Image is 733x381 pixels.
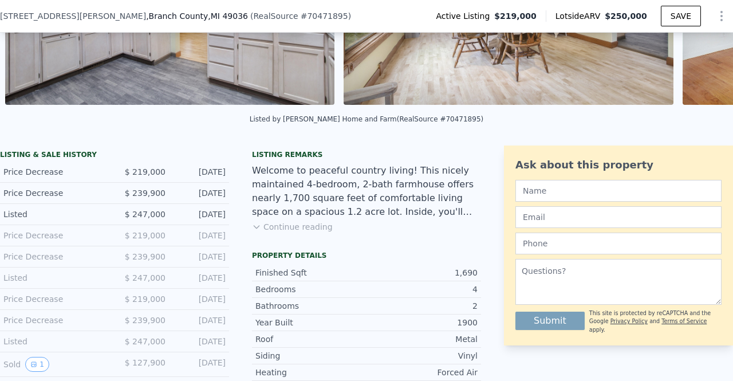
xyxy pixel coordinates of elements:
[661,318,707,324] a: Terms of Service
[255,284,366,295] div: Bedrooms
[175,166,226,178] div: [DATE]
[255,367,366,378] div: Heating
[366,367,478,378] div: Forced Air
[255,317,366,328] div: Year Built
[3,187,105,199] div: Price Decrease
[710,5,733,28] button: Show Options
[555,10,605,22] span: Lotside ARV
[3,209,105,220] div: Listed
[125,210,165,219] span: $ 247,000
[125,273,165,282] span: $ 247,000
[175,209,226,220] div: [DATE]
[252,150,481,159] div: Listing remarks
[515,180,722,202] input: Name
[175,336,226,347] div: [DATE]
[125,167,165,176] span: $ 219,000
[255,267,366,278] div: Finished Sqft
[3,293,105,305] div: Price Decrease
[25,357,49,372] button: View historical data
[589,309,722,334] div: This site is protected by reCAPTCHA and the Google and apply.
[252,164,481,219] div: Welcome to peaceful country living! This nicely maintained 4-bedroom, 2-bath farmhouse offers nea...
[661,6,701,26] button: SAVE
[175,251,226,262] div: [DATE]
[605,11,647,21] span: $250,000
[515,157,722,173] div: Ask about this property
[494,10,537,22] span: $219,000
[301,11,348,21] span: # 70471895
[125,358,165,367] span: $ 127,900
[125,231,165,240] span: $ 219,000
[3,166,105,178] div: Price Decrease
[3,336,105,347] div: Listed
[515,233,722,254] input: Phone
[366,284,478,295] div: 4
[252,221,333,233] button: Continue reading
[366,333,478,345] div: Metal
[255,300,366,312] div: Bathrooms
[3,251,105,262] div: Price Decrease
[175,357,226,372] div: [DATE]
[146,10,248,22] span: , Branch County
[3,230,105,241] div: Price Decrease
[125,252,165,261] span: $ 239,900
[3,272,105,284] div: Listed
[366,300,478,312] div: 2
[208,11,248,21] span: , MI 49036
[250,10,351,22] div: ( )
[175,315,226,326] div: [DATE]
[255,333,366,345] div: Roof
[125,294,165,304] span: $ 219,000
[175,293,226,305] div: [DATE]
[175,187,226,199] div: [DATE]
[515,312,585,330] button: Submit
[253,11,298,21] span: RealSource
[125,188,165,198] span: $ 239,900
[366,317,478,328] div: 1900
[250,115,483,123] div: Listed by [PERSON_NAME] Home and Farm (RealSource #70471895)
[252,251,481,260] div: Property details
[3,357,105,372] div: Sold
[366,267,478,278] div: 1,690
[366,350,478,362] div: Vinyl
[610,318,648,324] a: Privacy Policy
[3,315,105,326] div: Price Decrease
[255,350,366,362] div: Siding
[436,10,494,22] span: Active Listing
[175,230,226,241] div: [DATE]
[125,316,165,325] span: $ 239,900
[125,337,165,346] span: $ 247,000
[515,206,722,228] input: Email
[175,272,226,284] div: [DATE]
